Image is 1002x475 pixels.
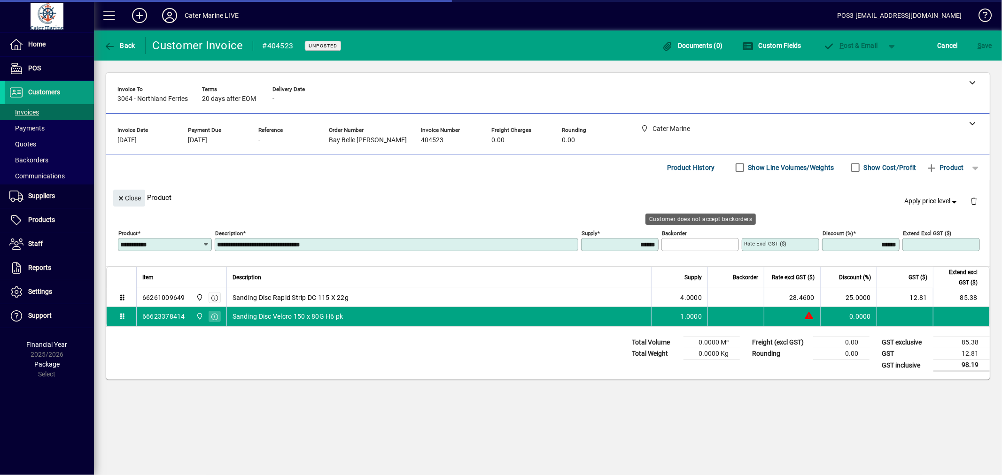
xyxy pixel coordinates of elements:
[901,193,963,210] button: Apply price level
[978,38,992,53] span: ave
[905,196,959,206] span: Apply price level
[921,159,969,176] button: Product
[309,43,337,49] span: Unposted
[971,2,990,32] a: Knowledge Base
[142,312,185,321] div: 66623378414
[667,160,715,175] span: Product History
[27,341,68,348] span: Financial Year
[9,108,39,116] span: Invoices
[562,137,575,144] span: 0.00
[28,64,41,72] span: POS
[5,184,94,208] a: Suppliers
[770,293,815,302] div: 28.4600
[963,190,985,212] button: Delete
[101,37,138,54] button: Back
[124,7,155,24] button: Add
[5,256,94,280] a: Reports
[935,37,961,54] button: Cancel
[5,136,94,152] a: Quotes
[627,348,684,360] td: Total Weight
[188,137,207,144] span: [DATE]
[5,232,94,256] a: Staff
[9,140,36,148] span: Quotes
[813,337,870,348] td: 0.00
[747,337,813,348] td: Freight (excl GST)
[926,160,964,175] span: Product
[684,272,702,283] span: Supply
[839,272,871,283] span: Discount (%)
[909,272,927,283] span: GST ($)
[772,272,815,283] span: Rate excl GST ($)
[820,288,877,307] td: 25.0000
[837,8,962,23] div: POS3 [EMAIL_ADDRESS][DOMAIN_NAME]
[272,95,274,103] span: -
[877,348,933,360] td: GST
[28,216,55,223] span: Products
[111,193,148,202] app-page-header-button: Close
[491,137,505,144] span: 0.00
[746,163,834,172] label: Show Line Volumes/Weights
[329,137,407,144] span: Bay Belle [PERSON_NAME]
[5,33,94,56] a: Home
[582,230,597,237] mat-label: Supply
[117,95,188,103] span: 3064 - Northland Ferries
[939,267,978,288] span: Extend excl GST ($)
[813,348,870,360] td: 0.00
[194,311,204,322] span: Cater Marine
[684,337,740,348] td: 0.0000 M³
[819,37,883,54] button: Post & Email
[155,7,185,24] button: Profile
[744,240,786,247] mat-label: Rate excl GST ($)
[5,57,94,80] a: POS
[28,40,46,48] span: Home
[933,337,990,348] td: 85.38
[645,214,756,225] div: Customer does not accept backorders
[5,168,94,184] a: Communications
[663,159,719,176] button: Product History
[28,312,52,319] span: Support
[28,288,52,295] span: Settings
[142,293,185,302] div: 66261009649
[823,42,878,49] span: ost & Email
[28,264,51,271] span: Reports
[5,280,94,304] a: Settings
[820,307,877,326] td: 0.0000
[742,42,801,49] span: Custom Fields
[117,137,137,144] span: [DATE]
[933,360,990,371] td: 98.19
[840,42,844,49] span: P
[117,191,141,206] span: Close
[118,230,138,237] mat-label: Product
[9,156,48,164] span: Backorders
[681,293,702,302] span: 4.0000
[258,137,260,144] span: -
[9,124,45,132] span: Payments
[740,37,804,54] button: Custom Fields
[233,312,343,321] span: Sanding Disc Velcro 150 x 80G H6 pk
[153,38,243,53] div: Customer Invoice
[215,230,243,237] mat-label: Description
[681,312,702,321] span: 1.0000
[94,37,146,54] app-page-header-button: Back
[733,272,758,283] span: Backorder
[5,304,94,328] a: Support
[662,42,723,49] span: Documents (0)
[233,272,261,283] span: Description
[104,42,135,49] span: Back
[106,180,990,215] div: Product
[877,360,933,371] td: GST inclusive
[5,120,94,136] a: Payments
[202,95,256,103] span: 20 days after EOM
[823,230,853,237] mat-label: Discount (%)
[28,240,43,247] span: Staff
[975,37,994,54] button: Save
[233,293,349,302] span: Sanding Disc Rapid Strip DC 115 X 22g
[662,230,687,237] mat-label: Backorder
[113,190,145,207] button: Close
[142,272,154,283] span: Item
[978,42,981,49] span: S
[194,292,204,303] span: Cater Marine
[627,337,684,348] td: Total Volume
[5,208,94,232] a: Products
[660,37,725,54] button: Documents (0)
